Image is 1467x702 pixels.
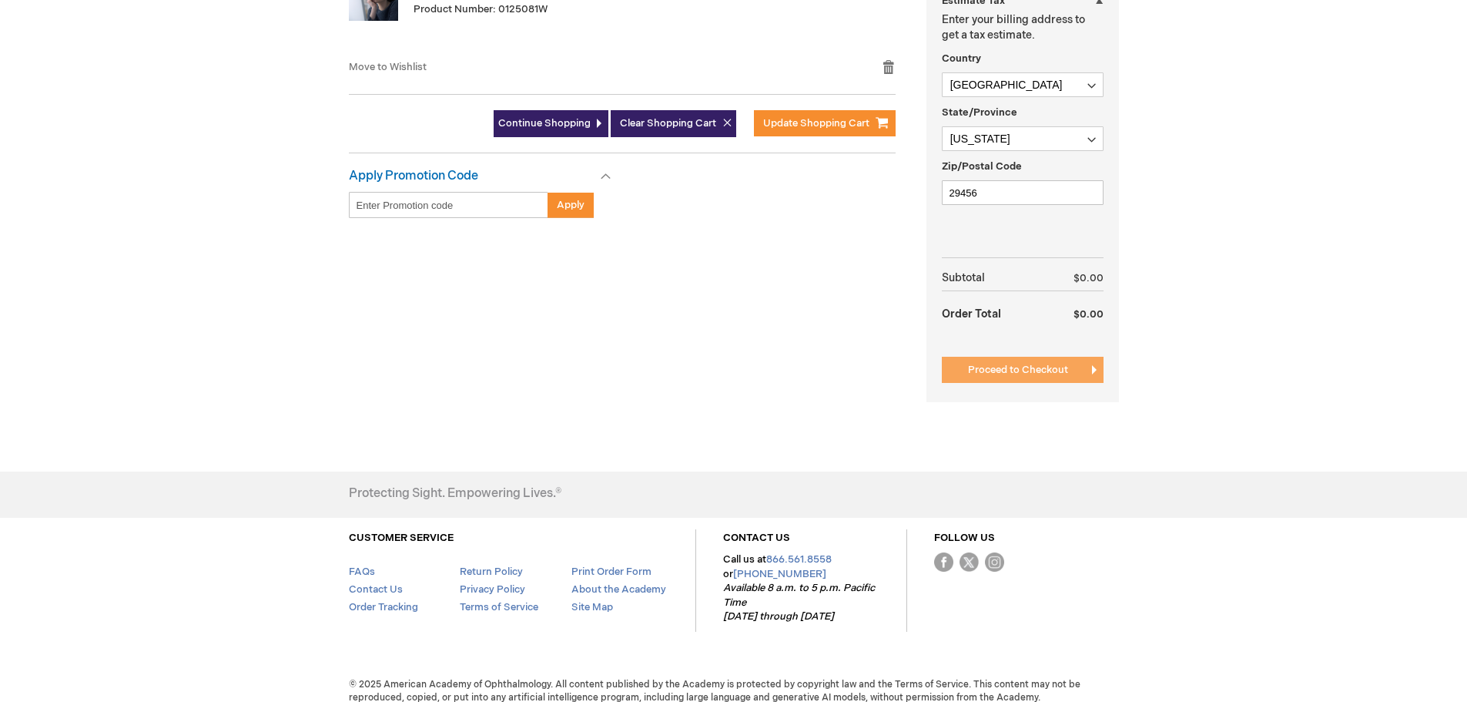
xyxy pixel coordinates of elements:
a: CUSTOMER SERVICE [349,532,454,544]
span: Product Number: 0125081W [414,3,548,15]
th: Subtotal [942,266,1043,291]
button: Apply [548,192,594,218]
a: [PHONE_NUMBER] [733,568,826,580]
a: Print Order Form [571,566,651,578]
strong: Order Total [942,300,1001,327]
img: instagram [985,553,1004,572]
button: Update Shopping Cart [754,110,896,136]
span: $0.00 [1073,272,1104,284]
a: FOLLOW US [934,532,995,544]
img: Twitter [960,553,979,572]
a: Order Tracking [349,601,418,613]
strong: Apply Promotion Code [349,169,478,183]
h4: Protecting Sight. Empowering Lives.® [349,487,561,501]
a: 866.561.8558 [766,553,832,566]
span: Proceed to Checkout [968,364,1068,376]
img: Facebook [934,553,953,572]
a: Terms of Service [460,601,538,613]
a: Continue Shopping [494,110,608,137]
a: Return Policy [460,566,523,578]
em: Available 8 a.m. to 5 p.m. Pacific Time [DATE] through [DATE] [723,582,875,623]
a: About the Academy [571,583,666,596]
a: Privacy Policy [460,583,525,596]
span: Clear Shopping Cart [620,117,716,129]
span: State/Province [942,106,1017,119]
span: Apply [557,199,584,211]
span: Update Shopping Cart [763,117,869,129]
a: Site Map [571,601,613,613]
button: Proceed to Checkout [942,357,1104,383]
input: Enter Promotion code [349,192,548,218]
a: Contact Us [349,583,403,596]
a: Move to Wishlist [349,61,427,73]
p: Call us at or [723,553,879,624]
a: FAQs [349,566,375,578]
span: Continue Shopping [498,117,591,129]
button: Clear Shopping Cart [611,110,736,137]
span: Zip/Postal Code [942,160,1022,173]
span: Country [942,52,981,65]
p: Enter your billing address to get a tax estimate. [942,12,1104,43]
span: $0.00 [1073,308,1104,321]
a: CONTACT US [723,532,790,544]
